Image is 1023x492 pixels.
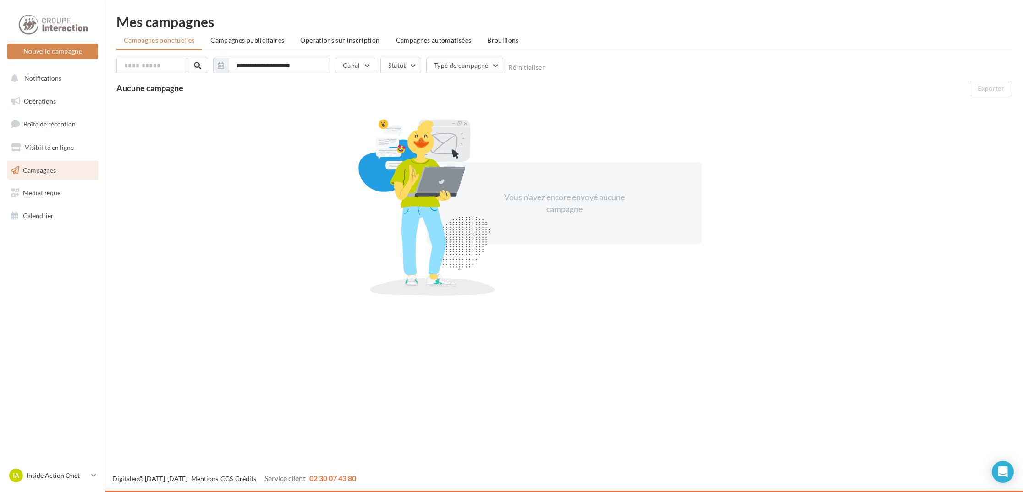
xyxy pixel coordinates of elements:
[5,206,100,225] a: Calendrier
[220,475,233,482] a: CGS
[335,58,375,73] button: Canal
[23,120,76,128] span: Boîte de réception
[380,58,421,73] button: Statut
[27,471,88,480] p: Inside Action Onet
[309,474,356,482] span: 02 30 07 43 80
[5,92,100,111] a: Opérations
[485,191,643,215] div: Vous n'avez encore envoyé aucune campagne
[23,166,56,174] span: Campagnes
[970,81,1012,96] button: Exporter
[264,474,306,482] span: Service client
[116,15,1012,28] div: Mes campagnes
[508,64,545,71] button: Réinitialiser
[191,475,218,482] a: Mentions
[7,467,98,484] a: IA Inside Action Onet
[25,143,74,151] span: Visibilité en ligne
[300,36,379,44] span: Operations sur inscription
[112,475,356,482] span: © [DATE]-[DATE] - - -
[23,212,54,219] span: Calendrier
[24,74,61,82] span: Notifications
[992,461,1014,483] div: Open Intercom Messenger
[5,69,96,88] button: Notifications
[5,161,100,180] a: Campagnes
[23,189,60,197] span: Médiathèque
[5,183,100,202] a: Médiathèque
[210,36,284,44] span: Campagnes publicitaires
[13,471,19,480] span: IA
[7,44,98,59] button: Nouvelle campagne
[426,58,504,73] button: Type de campagne
[112,475,138,482] a: Digitaleo
[396,36,472,44] span: Campagnes automatisées
[116,83,183,93] span: Aucune campagne
[5,138,100,157] a: Visibilité en ligne
[5,114,100,134] a: Boîte de réception
[235,475,256,482] a: Crédits
[24,97,56,105] span: Opérations
[487,36,519,44] span: Brouillons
